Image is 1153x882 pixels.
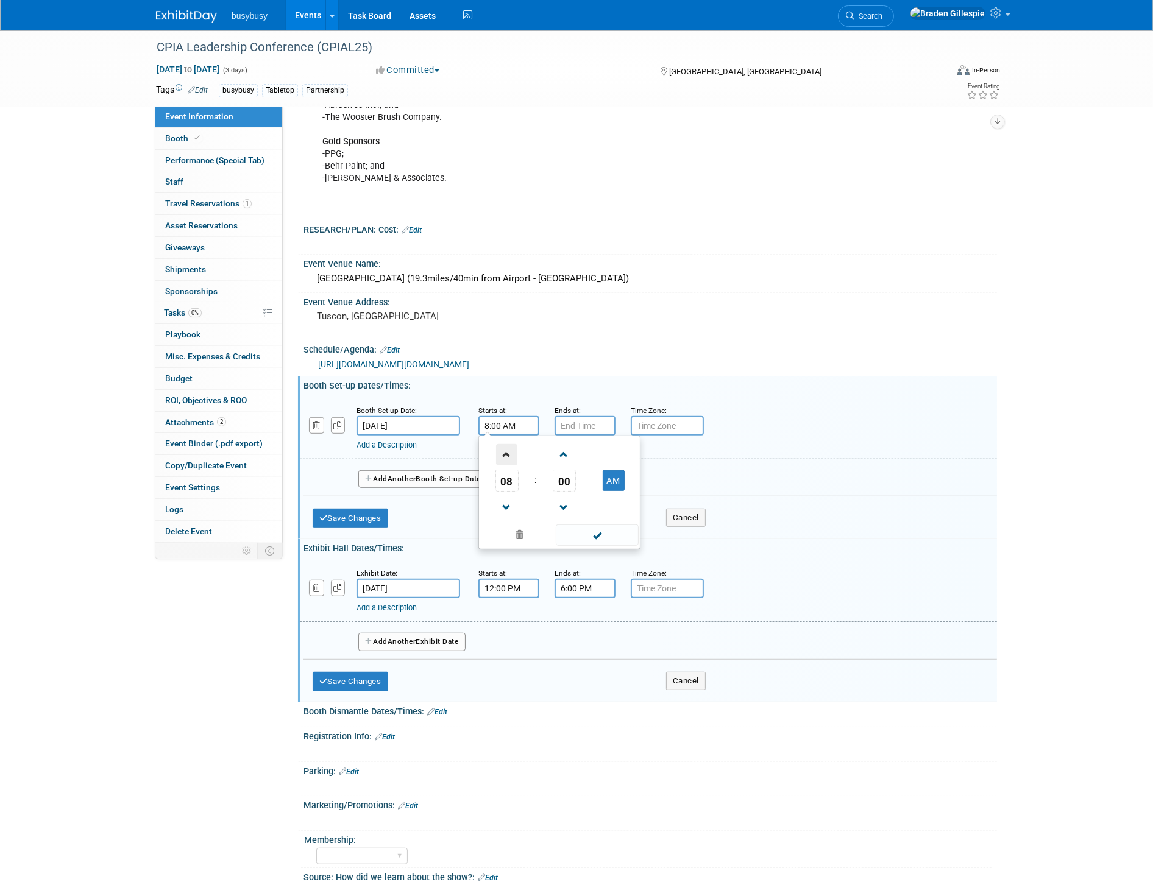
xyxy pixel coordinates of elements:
span: Tasks [164,308,202,317]
a: Increment Hour [495,439,519,470]
pre: Tuscon, [GEOGRAPHIC_DATA] [317,311,579,322]
a: Tasks0% [155,302,282,323]
span: 2 [217,417,226,426]
a: Copy/Duplicate Event [155,455,282,476]
input: Date [357,579,460,598]
a: Booth [155,128,282,149]
a: Shipments [155,259,282,280]
a: Misc. Expenses & Credits [155,346,282,367]
a: [URL][DOMAIN_NAME][DOMAIN_NAME] [318,359,469,369]
span: Giveaways [165,242,205,252]
div: Event Venue Name: [303,255,997,270]
button: AM [603,470,625,491]
button: AddAnotherExhibit Date [358,633,466,651]
small: Starts at: [478,406,507,415]
i: Booth reservation complete [194,135,200,141]
button: Save Changes [313,672,388,691]
span: Event Binder (.pdf export) [165,439,263,448]
span: Attachments [165,417,226,427]
a: Event Binder (.pdf export) [155,433,282,454]
img: Braden Gillespie [910,7,985,20]
a: Decrement Minute [553,492,576,523]
div: Booth Dismantle Dates/Times: [303,702,997,718]
a: Budget [155,368,282,389]
a: Playbook [155,324,282,345]
a: Edit [398,802,418,810]
span: Playbook [165,330,200,339]
small: Time Zone: [631,406,667,415]
div: CPIA Leadership Conference (CPIAL25) [152,37,928,58]
a: Sponsorships [155,281,282,302]
a: Giveaways [155,237,282,258]
a: Performance (Special Tab) [155,150,282,171]
a: Add a Description [357,440,417,450]
a: Asset Reservations [155,215,282,236]
div: Event Rating [967,83,999,90]
span: Event Settings [165,482,220,492]
span: Performance (Special Tab) [165,155,264,165]
span: Another [388,475,416,483]
input: Time Zone [631,579,704,598]
div: In-Person [971,66,1000,75]
small: Exhibit Date: [357,569,397,577]
span: Budget [165,373,193,383]
td: : [532,470,539,492]
span: Sponsorships [165,286,218,296]
a: Edit [427,708,447,716]
div: Schedule/Agenda: [303,340,997,356]
input: Time Zone [631,416,704,436]
div: RESEARCH/PLAN: Cost: [303,220,997,236]
div: Partnership [302,84,348,97]
span: Pick Minute [553,470,576,492]
a: Done [555,527,639,545]
span: Misc. Expenses & Credits [165,351,260,361]
button: Cancel [666,509,706,527]
div: Membership: [304,831,992,846]
a: ROI, Objectives & ROO [155,390,282,411]
a: Search [838,5,894,27]
span: ROI, Objectives & ROO [165,395,247,405]
span: Event Information [165,111,233,121]
span: Search [854,12,882,21]
a: Travel Reservations1 [155,193,282,214]
button: AddAnotherBooth Set-up Date [358,470,488,489]
a: Add a Description [357,603,417,612]
img: Format-Inperson.png [957,65,970,75]
a: Edit [380,346,400,355]
img: ExhibitDay [156,10,217,23]
span: Pick Hour [495,470,519,492]
span: 1 [243,199,252,208]
a: Decrement Hour [495,492,519,523]
a: Edit [375,733,395,741]
input: Start Time [478,579,539,598]
a: Event Settings [155,477,282,498]
span: Booth [165,133,202,143]
div: Tabletop [262,84,298,97]
a: Delete Event [155,521,282,542]
small: Booth Set-up Date: [357,406,417,415]
span: Asset Reservations [165,220,238,230]
span: busybusy [232,11,268,21]
span: 0% [188,308,202,317]
div: Marketing/Promotions: [303,796,997,812]
button: Committed [372,64,444,77]
a: Logs [155,499,282,520]
span: (3 days) [222,66,247,74]
a: Staff [155,171,282,192]
span: Shipments [165,264,206,274]
b: Gold Sponsors [322,136,380,147]
div: Exhibit Hall Dates/Times: [303,539,997,554]
input: End Time [555,579,616,598]
span: Another [388,637,416,646]
button: Cancel [666,672,706,690]
a: Attachments2 [155,412,282,433]
a: Edit [402,226,422,235]
small: Ends at: [555,406,581,415]
small: Ends at: [555,569,581,577]
a: Clear selection [481,527,557,544]
span: to [182,65,194,74]
a: Event Information [155,106,282,127]
input: Start Time [478,416,539,436]
span: Copy/Duplicate Event [165,460,247,470]
div: Parking: [303,762,997,778]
